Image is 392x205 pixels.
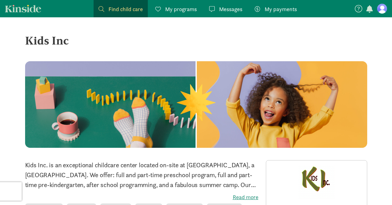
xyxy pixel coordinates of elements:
[25,32,367,49] div: Kids Inc
[219,5,242,13] span: Messages
[5,5,41,12] a: Kinside
[165,5,197,13] span: My programs
[25,194,258,201] label: Read more
[25,160,258,190] p: Kids Inc. is an exceptional childcare center located on-site at [GEOGRAPHIC_DATA], a [GEOGRAPHIC_...
[298,165,335,199] img: Provider logo
[265,5,297,13] span: My payments
[108,5,143,13] span: Find child care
